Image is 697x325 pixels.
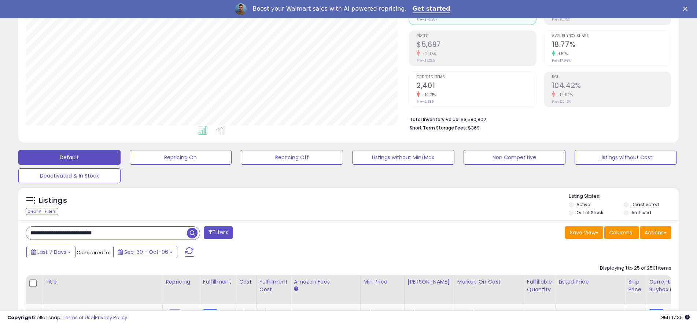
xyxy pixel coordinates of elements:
div: [PERSON_NAME] [407,278,451,286]
small: Prev: $7,225 [417,58,435,63]
h5: Listings [39,196,67,206]
p: Listing States: [569,193,678,200]
button: Last 7 Days [26,246,75,258]
small: Amazon Fees. [294,286,298,292]
label: Out of Stock [576,209,603,216]
div: Current Buybox Price [649,278,687,293]
label: Deactivated [631,201,659,208]
h2: 104.42% [552,81,671,91]
div: Cost [239,278,253,286]
button: Filters [204,226,232,239]
h2: $5,697 [417,40,536,50]
div: Displaying 1 to 25 of 2501 items [600,265,671,272]
h2: 18.77% [552,40,671,50]
b: Total Inventory Value: [410,116,460,123]
small: Prev: 17.96% [552,58,571,63]
div: Listed Price [558,278,622,286]
span: Last 7 Days [37,248,66,256]
span: $369 [468,124,480,131]
a: Terms of Use [63,314,94,321]
div: Repricing [166,278,197,286]
div: Amazon Fees [294,278,357,286]
label: Active [576,201,590,208]
img: Profile image for Adrian [235,3,247,15]
div: Ship Price [628,278,643,293]
div: Close [683,7,690,11]
div: Title [45,278,159,286]
h2: 2,401 [417,81,536,91]
div: Clear All Filters [26,208,58,215]
button: Deactivated & In Stock [18,168,121,183]
a: Get started [413,5,450,13]
small: -21.15% [420,51,437,56]
button: Listings without Cost [575,150,677,165]
small: Prev: 122.16% [552,99,571,104]
span: Columns [609,229,632,236]
div: Fulfillment [203,278,233,286]
label: Archived [631,209,651,216]
button: Default [18,150,121,165]
span: Ordered Items [417,75,536,79]
small: -14.52% [555,92,573,98]
div: seller snap | | [7,314,127,321]
th: The percentage added to the cost of goods (COGS) that forms the calculator for Min & Max prices. [454,275,524,304]
small: 4.51% [555,51,568,56]
div: Boost your Walmart sales with AI-powered repricing. [252,5,406,12]
span: Profit [417,34,536,38]
button: Non Competitive [464,150,566,165]
small: Prev: 15.75% [552,17,570,22]
li: $3,580,802 [410,114,666,123]
small: -10.71% [420,92,436,98]
button: Actions [640,226,671,239]
b: Short Term Storage Fees: [410,125,467,131]
button: Sep-30 - Oct-06 [113,246,177,258]
span: Avg. Buybox Share [552,34,671,38]
span: 2025-10-14 17:35 GMT [660,314,690,321]
div: Fulfillment Cost [259,278,288,293]
div: Fulfillable Quantity [527,278,552,293]
a: Privacy Policy [95,314,127,321]
small: Prev: $45,877 [417,17,437,22]
small: Prev: 2,689 [417,99,434,104]
button: Columns [604,226,639,239]
button: Repricing On [130,150,232,165]
span: Sep-30 - Oct-06 [124,248,168,256]
span: Compared to: [77,249,110,256]
div: Min Price [364,278,401,286]
button: Listings without Min/Max [352,150,454,165]
div: Markup on Cost [457,278,521,286]
strong: Copyright [7,314,34,321]
button: Repricing Off [241,150,343,165]
button: Save View [565,226,603,239]
span: ROI [552,75,671,79]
